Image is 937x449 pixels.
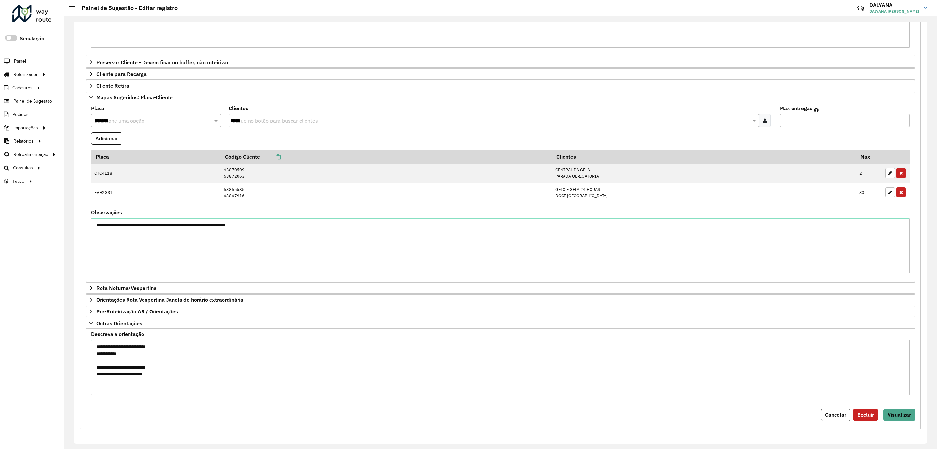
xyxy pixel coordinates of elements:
[856,183,882,202] td: 30
[229,104,248,112] label: Clientes
[13,71,38,78] span: Roteirizador
[96,285,156,291] span: Rota Noturna/Vespertina
[86,294,915,305] a: Orientações Rota Vespertina Janela de horário extraordinária
[869,2,919,8] h3: DALYANA
[96,83,129,88] span: Cliente Retira
[12,84,33,91] span: Cadastros
[91,150,221,164] th: Placa
[552,183,856,202] td: GELO E GELA 24 HORAS DOCE [GEOGRAPHIC_DATA]
[888,412,911,418] span: Visualizar
[96,297,243,302] span: Orientações Rota Vespertina Janela de horário extraordinária
[780,104,812,112] label: Max entregas
[260,153,281,160] a: Copiar
[86,80,915,91] a: Cliente Retira
[221,183,552,202] td: 63865585 63867916
[221,164,552,183] td: 63870509 63872063
[552,150,856,164] th: Clientes
[91,209,122,216] label: Observações
[13,165,33,171] span: Consultas
[20,35,44,43] label: Simulação
[856,150,882,164] th: Max
[814,108,819,113] em: Máximo de clientes que serão colocados na mesma rota com os clientes informados
[13,138,34,145] span: Relatórios
[86,282,915,294] a: Rota Noturna/Vespertina
[853,409,878,421] button: Excluir
[13,98,52,105] span: Painel de Sugestão
[86,306,915,317] a: Pre-Roteirização AS / Orientações
[552,164,856,183] td: CENTRAL DA GELA PARADA OBRIGATORIA
[221,150,552,164] th: Código Cliente
[91,330,144,338] label: Descreva a orientação
[96,321,142,326] span: Outras Orientações
[883,409,915,421] button: Visualizar
[86,103,915,282] div: Mapas Sugeridos: Placa-Cliente
[91,104,104,112] label: Placa
[14,58,26,65] span: Painel
[75,5,178,12] h2: Painel de Sugestão - Editar registro
[13,151,48,158] span: Retroalimentação
[86,318,915,329] a: Outras Orientações
[96,60,229,65] span: Preservar Cliente - Devem ficar no buffer, não roteirizar
[96,309,178,314] span: Pre-Roteirização AS / Orientações
[86,92,915,103] a: Mapas Sugeridos: Placa-Cliente
[12,178,24,185] span: Tático
[825,412,846,418] span: Cancelar
[86,68,915,80] a: Cliente para Recarga
[13,124,38,131] span: Importações
[86,329,915,403] div: Outras Orientações
[857,412,874,418] span: Excluir
[91,164,221,183] td: CTO4E18
[856,164,882,183] td: 2
[821,409,850,421] button: Cancelar
[96,95,173,100] span: Mapas Sugeridos: Placa-Cliente
[96,71,147,77] span: Cliente para Recarga
[91,132,122,145] button: Adicionar
[86,57,915,68] a: Preservar Cliente - Devem ficar no buffer, não roteirizar
[12,111,29,118] span: Pedidos
[869,8,919,14] span: DALYANA [PERSON_NAME]
[854,1,868,15] a: Contato Rápido
[91,183,221,202] td: FVH2G31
